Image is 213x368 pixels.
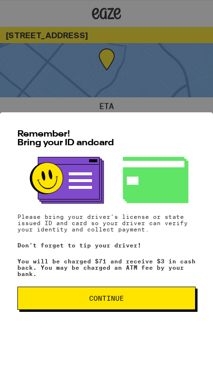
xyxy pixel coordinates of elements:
[17,214,196,232] p: Please bring your driver's license or state issued ID and card so your driver can verify your ide...
[7,7,80,16] span: Hi. Need any help?
[17,242,196,248] p: Don't forget to tip your driver!
[89,295,124,302] span: Continue
[17,287,196,310] button: Continue
[17,130,114,147] span: Remember! Bring your ID and card
[17,258,196,277] p: You will be charged $71 and receive $3 in cash back. You may be charged an ATM fee by your bank.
